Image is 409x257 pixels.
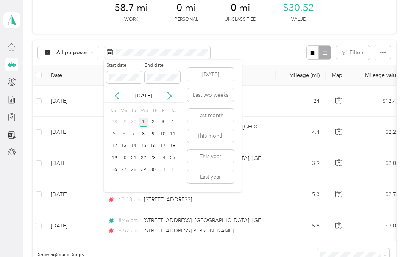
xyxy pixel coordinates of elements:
td: [DATE] [45,148,101,179]
div: Tu [130,105,137,116]
div: 10 [158,129,168,139]
span: [STREET_ADDRESS] [144,196,192,203]
div: We [140,105,148,116]
td: $2.29 [352,117,405,148]
div: 2 [148,118,158,127]
td: [DATE] [45,86,101,117]
td: [DATE] [45,210,101,241]
td: 4.4 [276,117,326,148]
span: 0 mi [176,2,196,14]
div: 19 [109,153,119,163]
span: $30.52 [283,2,314,14]
td: 5.8 [276,210,326,241]
div: 31 [158,165,168,175]
button: Last month [187,109,234,122]
div: 5 [109,129,119,139]
div: Sa [170,105,178,116]
div: 1 [168,165,178,175]
div: 28 [109,118,119,127]
label: Start date [106,62,142,69]
div: 29 [139,165,148,175]
td: 5.3 [276,179,326,210]
td: 3.9 [276,148,326,179]
div: 8 [139,129,148,139]
div: 30 [129,118,139,127]
div: 22 [139,153,148,163]
div: 9 [148,129,158,139]
div: 18 [168,141,178,151]
button: This month [187,129,234,143]
div: 6 [119,129,129,139]
div: 25 [168,153,178,163]
button: Last two weeks [187,88,234,102]
td: [DATE] [45,179,101,210]
div: 30 [148,165,158,175]
div: Mo [119,105,127,116]
span: 8:46 am [119,216,140,225]
div: 21 [129,153,139,163]
p: Unclassified [225,16,256,23]
td: $3.02 [352,210,405,241]
span: All purposes [56,50,88,55]
p: Work [124,16,138,23]
td: $12.48 [352,86,405,117]
span: , [GEOGRAPHIC_DATA], [GEOGRAPHIC_DATA], [GEOGRAPHIC_DATA] [144,155,364,162]
p: Value [291,16,306,23]
p: Personal [175,16,198,23]
div: 17 [158,141,168,151]
label: End date [145,62,180,69]
iframe: Everlance-gr Chat Button Frame [367,215,409,257]
div: 29 [119,118,129,127]
div: 7 [129,129,139,139]
span: 58.7 mi [114,2,148,14]
th: Mileage value [352,65,405,86]
span: 1806 Wedge Ct, [GEOGRAPHIC_DATA], [GEOGRAPHIC_DATA], [GEOGRAPHIC_DATA] [144,124,354,130]
div: 12 [109,141,119,151]
th: Date [45,65,101,86]
div: 4 [168,118,178,127]
div: 24 [158,153,168,163]
div: 27 [119,165,129,175]
td: 24 [276,86,326,117]
div: 3 [158,118,168,127]
div: 28 [129,165,139,175]
td: $2.03 [352,148,405,179]
td: [DATE] [45,117,101,148]
button: This year [187,150,234,163]
div: 1 [139,118,148,127]
div: 14 [129,141,139,151]
div: 15 [139,141,148,151]
div: 11 [168,129,178,139]
span: , [GEOGRAPHIC_DATA], [GEOGRAPHIC_DATA] [144,217,307,224]
button: [DATE] [187,68,234,81]
div: 23 [148,153,158,163]
span: 8:57 am [119,227,140,235]
div: Th [151,105,158,116]
button: Last year [187,170,234,183]
div: 20 [119,153,129,163]
th: Mileage (mi) [276,65,326,86]
span: 10:18 am [119,196,141,204]
th: Map [326,65,352,86]
button: Filters [336,45,370,60]
div: 16 [148,141,158,151]
div: 13 [119,141,129,151]
span: 0 mi [231,2,250,14]
p: [DATE] [128,92,159,100]
td: $2.76 [352,179,405,210]
div: Fr [161,105,168,116]
div: Su [109,105,117,116]
th: Locations [101,65,276,86]
div: 26 [109,165,119,175]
